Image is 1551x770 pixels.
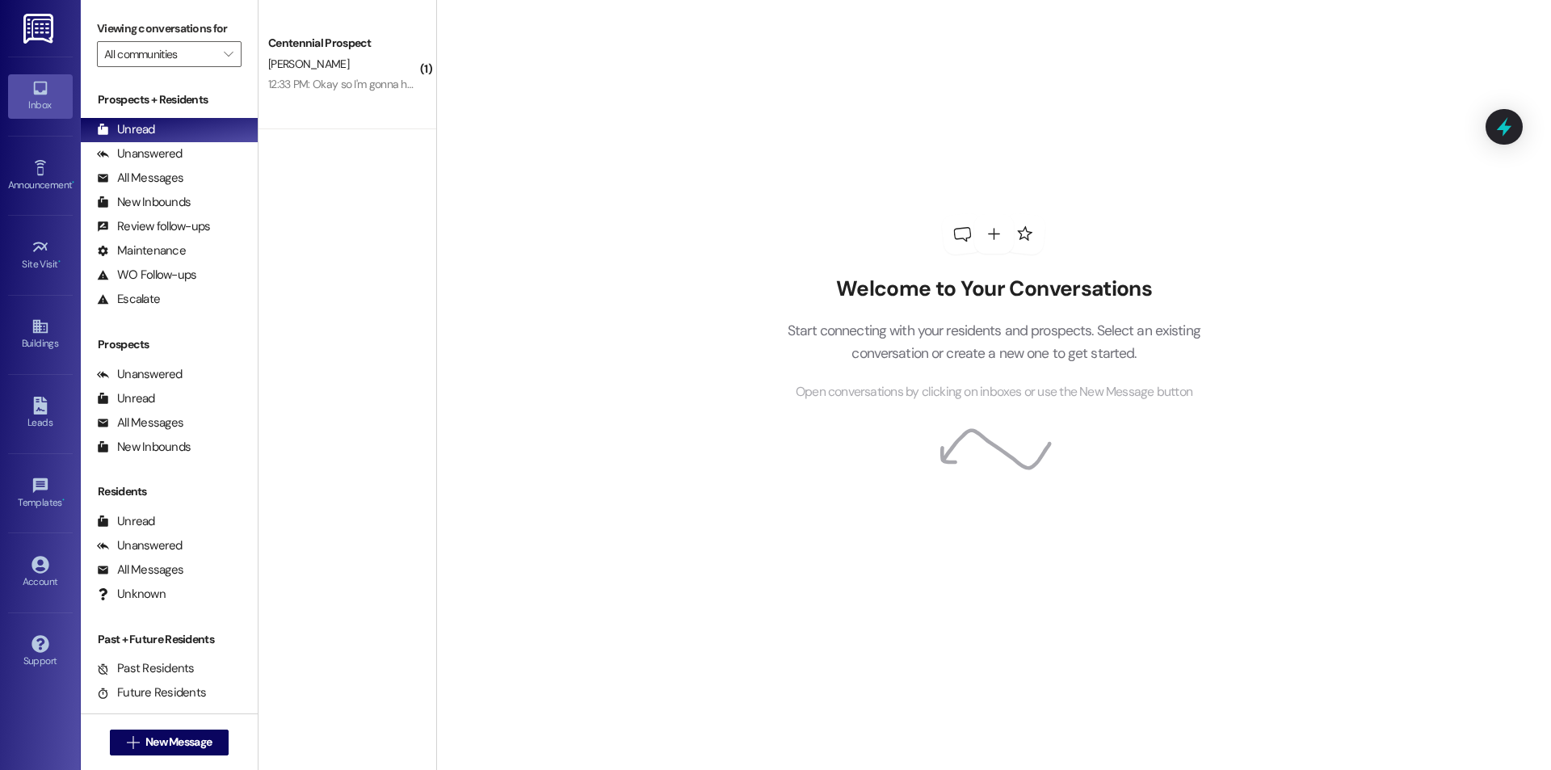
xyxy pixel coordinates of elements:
[81,483,258,500] div: Residents
[8,551,73,595] a: Account
[97,242,186,259] div: Maintenance
[97,291,160,308] div: Escalate
[763,319,1225,365] p: Start connecting with your residents and prospects. Select an existing conversation or create a n...
[8,472,73,515] a: Templates •
[97,586,166,603] div: Unknown
[8,74,73,118] a: Inbox
[97,414,183,431] div: All Messages
[97,513,155,530] div: Unread
[268,35,418,52] div: Centennial Prospect
[8,234,73,277] a: Site Visit •
[97,390,155,407] div: Unread
[72,177,74,188] span: •
[8,392,73,435] a: Leads
[763,276,1225,302] h2: Welcome to Your Conversations
[81,91,258,108] div: Prospects + Residents
[104,41,216,67] input: All communities
[81,631,258,648] div: Past + Future Residents
[97,218,210,235] div: Review follow-ups
[97,562,183,579] div: All Messages
[796,382,1192,402] span: Open conversations by clicking on inboxes or use the New Message button
[97,16,242,41] label: Viewing conversations for
[97,660,195,677] div: Past Residents
[268,57,349,71] span: [PERSON_NAME]
[97,366,183,383] div: Unanswered
[127,736,139,749] i: 
[110,730,229,755] button: New Message
[97,170,183,187] div: All Messages
[97,267,196,284] div: WO Follow-ups
[97,194,191,211] div: New Inbounds
[8,313,73,356] a: Buildings
[97,439,191,456] div: New Inbounds
[8,630,73,674] a: Support
[97,684,206,701] div: Future Residents
[97,537,183,554] div: Unanswered
[58,256,61,267] span: •
[145,734,212,751] span: New Message
[97,145,183,162] div: Unanswered
[268,77,909,91] div: 12:33 PM: Okay so I'm gonna have my dad pick up my keys [DATE]. His name is [PERSON_NAME]. Is the...
[23,14,57,44] img: ResiDesk Logo
[81,336,258,353] div: Prospects
[97,121,155,138] div: Unread
[62,494,65,506] span: •
[224,48,233,61] i: 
